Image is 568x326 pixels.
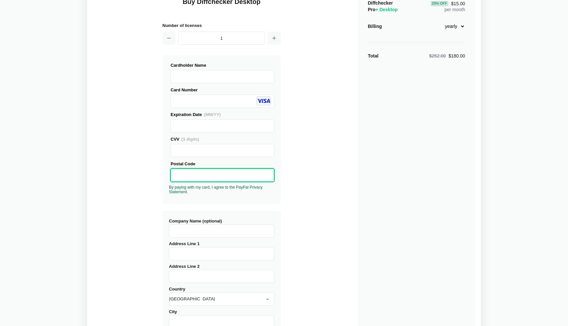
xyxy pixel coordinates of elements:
h2: Number of licenses [162,22,281,29]
iframe: Secure Credit Card Frame - Cardholder Name [174,70,271,83]
div: Postal Code [171,160,274,167]
span: + Desktop [375,7,397,12]
span: $252.00 [429,53,446,58]
span: (MM/YY) [204,112,221,117]
span: Diffchecker [368,0,393,6]
label: Address Line 1 [169,241,274,260]
div: Card Number [171,86,274,93]
span: (3 digits) [181,137,199,142]
label: Company Name (optional) [169,219,274,238]
div: $180.00 [429,53,465,59]
input: Address Line 1 [169,247,274,260]
div: Billing [368,23,382,30]
label: Address Line 2 [169,264,274,283]
span: $15.00 [431,1,465,6]
input: Company Name (optional) [169,224,274,238]
iframe: Secure Credit Card Frame - Expiration Date [174,120,271,132]
div: 29 % Off [431,1,448,6]
a: By paying with my card, I agree to the PayPal Privacy Statement. [169,185,263,194]
input: Address Line 2 [169,270,274,283]
span: Pro [368,7,398,12]
div: CVV [171,136,274,143]
iframe: Secure Credit Card Frame - CVV [174,144,271,157]
iframe: Secure Credit Card Frame - Credit Card Number [174,95,271,107]
input: 1 [178,32,265,45]
div: Cardholder Name [171,62,274,69]
div: Expiration Date [171,111,274,118]
select: Country [169,292,274,306]
label: Country [169,287,274,306]
iframe: Secure Credit Card Frame - Postal Code [174,169,271,181]
strong: Total [368,53,378,58]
